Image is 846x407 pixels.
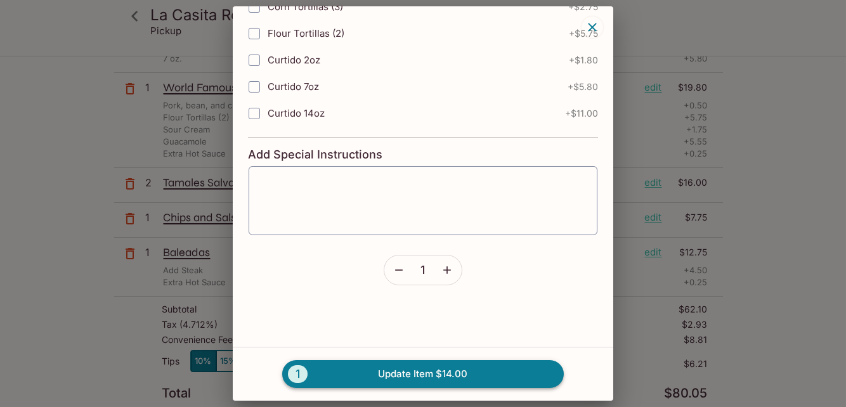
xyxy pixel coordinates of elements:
span: 1 [421,263,426,277]
span: + $5.80 [568,82,598,92]
h4: Add Special Instructions [248,148,598,162]
span: Curtido 14oz [268,107,325,119]
button: 1Update Item $14.00 [282,360,564,388]
span: Curtido 2oz [268,54,320,66]
span: + $5.75 [569,29,598,39]
span: + $1.80 [569,55,598,65]
span: Curtido 7oz [268,81,319,93]
span: Flour Tortillas (2) [268,27,344,39]
span: Corn Tortillas (3) [268,1,343,13]
span: + $11.00 [565,108,598,119]
span: 1 [288,365,308,383]
span: + $2.75 [568,2,598,12]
